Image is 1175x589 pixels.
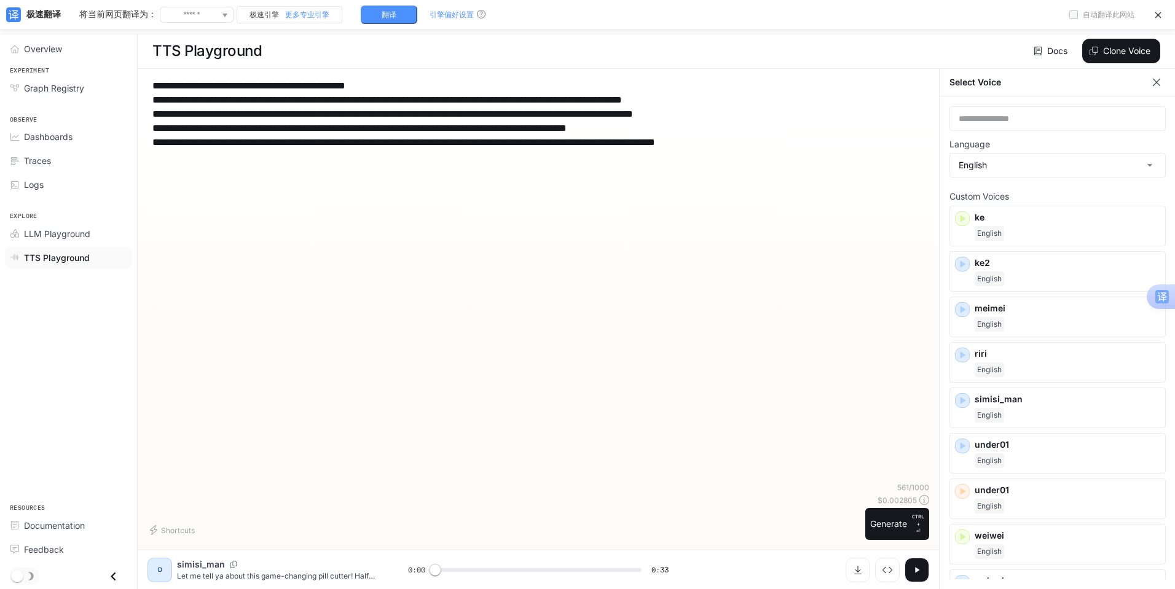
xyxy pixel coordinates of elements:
[975,408,1004,423] span: English
[147,520,200,540] button: Shortcuts
[5,174,132,195] a: Logs
[5,539,132,560] a: Feedback
[24,251,90,264] span: TTS Playground
[24,82,84,95] span: Graph Registry
[975,362,1004,377] span: English
[912,513,924,528] p: CTRL +
[5,247,132,268] a: TTS Playground
[408,564,425,576] span: 0:00
[975,529,1160,542] p: weiwei
[897,482,929,493] p: 561 / 1000
[875,558,900,582] button: Inspect
[975,453,1004,468] span: English
[912,513,924,535] p: ⏎
[1031,39,1072,63] a: Docs
[865,508,929,540] button: GenerateCTRL +⏎
[150,560,170,580] div: D
[878,495,917,505] p: $ 0.002805
[24,154,51,167] span: Traces
[24,519,85,532] span: Documentation
[152,39,262,63] h1: TTS Playground
[949,140,990,149] p: Language
[5,38,132,60] a: Overview
[975,271,1004,286] span: English
[975,257,1160,269] p: ke2
[24,227,90,240] span: LLM Playground
[177,558,225,571] p: simisi_man
[975,439,1160,451] p: under01
[5,223,132,244] a: LLM Playground
[24,543,64,556] span: Feedback
[24,178,44,191] span: Logs
[975,484,1160,496] p: under01
[5,77,132,99] a: Graph Registry
[1082,39,1160,63] button: Clone Voice
[975,575,1160,587] p: weiwei
[24,130,73,143] span: Dashboards
[177,571,379,581] p: Let me tell ya about this game-changing pill cutter! Half pill? Pop it in the top, snap the lid—c...
[846,558,870,582] button: Download audio
[24,42,62,55] span: Overview
[975,317,1004,332] span: English
[975,499,1004,513] span: English
[949,192,1166,201] p: Custom Voices
[5,150,132,171] a: Traces
[975,544,1004,559] span: English
[651,564,669,576] span: 0:33
[225,561,242,568] button: Copy Voice ID
[975,393,1160,405] p: simisi_man
[11,569,23,582] span: Dark mode toggle
[975,211,1160,224] p: ke
[975,302,1160,314] p: meimei
[100,564,127,589] button: Close drawer
[950,154,1165,177] div: English
[975,226,1004,241] span: English
[975,348,1160,360] p: riri
[5,515,132,536] a: Documentation
[5,126,132,147] a: Dashboards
